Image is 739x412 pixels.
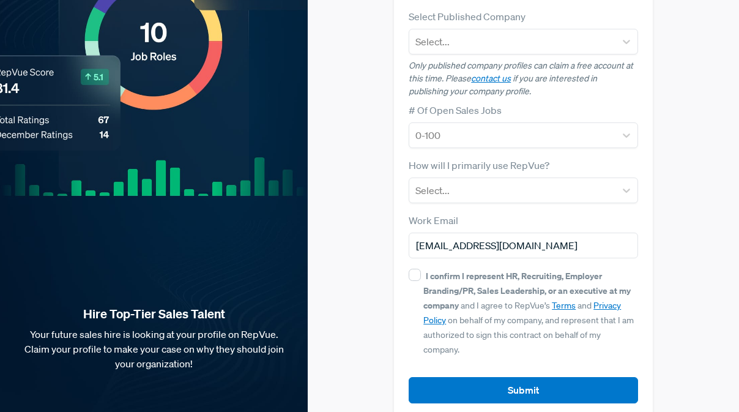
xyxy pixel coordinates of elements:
[471,73,511,84] a: contact us
[20,306,288,322] strong: Hire Top-Tier Sales Talent
[20,327,288,371] p: Your future sales hire is looking at your profile on RepVue. Claim your profile to make your case...
[552,300,576,311] a: Terms
[423,271,634,355] span: and I agree to RepVue’s and on behalf of my company, and represent that I am authorized to sign t...
[409,377,638,403] button: Submit
[409,9,525,24] label: Select Published Company
[409,233,638,258] input: Email
[423,270,631,311] strong: I confirm I represent HR, Recruiting, Employer Branding/PR, Sales Leadership, or an executive at ...
[409,213,458,228] label: Work Email
[409,158,549,173] label: How will I primarily use RepVue?
[409,59,638,98] p: Only published company profiles can claim a free account at this time. Please if you are interest...
[409,103,502,118] label: # Of Open Sales Jobs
